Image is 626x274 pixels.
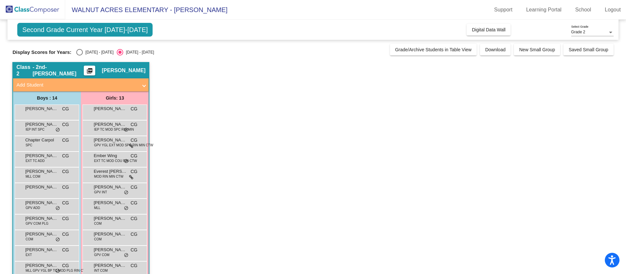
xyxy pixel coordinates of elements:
[130,105,137,112] span: CG
[130,121,137,128] span: CG
[62,215,69,222] span: CG
[124,206,128,211] span: do_not_disturb_alt
[124,190,128,195] span: do_not_disturb_alt
[94,121,126,128] span: [PERSON_NAME]
[600,5,626,15] a: Logout
[62,247,69,253] span: CG
[25,153,58,159] span: [PERSON_NAME] [PERSON_NAME]
[62,168,69,175] span: CG
[25,158,45,163] span: EXT TC ADD
[94,205,100,210] span: MLL
[390,44,477,56] button: Grade/Archive Students in Table View
[62,137,69,144] span: CG
[62,231,69,238] span: CG
[94,200,126,206] span: [PERSON_NAME]
[123,49,154,55] div: [DATE] - [DATE]
[94,237,101,242] span: COM
[25,268,88,273] span: MLL GPV YGL BP TC MOD PLG RIN CTW
[94,252,109,257] span: GPV COM
[25,143,32,148] span: SPC
[62,153,69,159] span: CG
[25,205,40,210] span: GPV ADD
[55,127,60,133] span: do_not_disturb_alt
[570,5,596,15] a: School
[25,221,48,226] span: GPV COM PLG
[94,174,123,179] span: MOD RIN MIN CTW
[130,231,137,238] span: CG
[25,252,32,257] span: EXT
[25,168,58,175] span: [PERSON_NAME]
[94,105,126,112] span: [PERSON_NAME]
[94,143,153,148] span: GPV YGL EXT MOD SPC RIN MIN CTW
[94,221,101,226] span: COM
[563,44,613,56] button: Saved Small Group
[485,47,505,52] span: Download
[130,184,137,191] span: CG
[94,137,126,143] span: [PERSON_NAME]
[25,121,58,128] span: [PERSON_NAME]
[76,49,154,56] mat-radio-group: Select an option
[62,184,69,191] span: CG
[94,190,107,195] span: GPV INT
[81,91,149,105] div: Girls: 13
[33,64,84,77] span: - 2nd-[PERSON_NAME]
[124,253,128,258] span: do_not_disturb_alt
[25,174,40,179] span: MLL COM
[130,247,137,253] span: CG
[94,231,126,237] span: [PERSON_NAME]
[395,47,472,52] span: Grade/Archive Students in Table View
[13,78,149,91] mat-expansion-panel-header: Add Student
[62,121,69,128] span: CG
[25,127,44,132] span: IEP INT SPC
[62,200,69,206] span: CG
[25,184,58,190] span: [PERSON_NAME]
[124,159,128,164] span: do_not_disturb_alt
[84,66,95,75] button: Print Students Details
[467,24,511,36] button: Digital Data Wall
[25,215,58,222] span: [PERSON_NAME]
[130,200,137,206] span: CG
[62,262,69,269] span: CG
[94,247,126,253] span: [PERSON_NAME]
[130,215,137,222] span: CG
[25,137,58,143] span: Chapter Carpol
[489,5,518,15] a: Support
[62,105,69,112] span: CG
[569,47,608,52] span: Saved Small Group
[102,67,145,74] span: [PERSON_NAME]
[94,153,126,159] span: Ember Wing
[130,168,137,175] span: CG
[94,184,126,190] span: [PERSON_NAME]
[25,231,58,237] span: [PERSON_NAME]
[124,127,128,133] span: do_not_disturb_alt
[83,49,113,55] div: [DATE] - [DATE]
[13,91,81,105] div: Boys : 14
[25,262,58,269] span: [PERSON_NAME]
[65,5,228,15] span: WALNUT ACRES ELEMENTARY - [PERSON_NAME]
[130,137,137,144] span: CG
[94,268,108,273] span: INT COM
[86,68,94,77] mat-icon: picture_as_pdf
[571,30,585,34] span: Grade 2
[16,81,138,89] mat-panel-title: Add Student
[12,49,71,55] span: Display Scores for Years:
[472,27,505,32] span: Digital Data Wall
[519,47,555,52] span: New Small Group
[17,23,153,37] span: Second Grade Current Year [DATE]-[DATE]
[514,44,560,56] button: New Small Group
[25,200,58,206] span: [PERSON_NAME]
[55,206,60,211] span: do_not_disturb_alt
[130,153,137,159] span: CG
[25,247,58,253] span: [PERSON_NAME]
[94,262,126,269] span: [PERSON_NAME]
[55,268,60,274] span: do_not_disturb_alt
[55,237,60,242] span: do_not_disturb_alt
[521,5,567,15] a: Learning Portal
[94,168,126,175] span: Everest [PERSON_NAME]
[94,215,126,222] span: [PERSON_NAME]
[25,237,33,242] span: COM
[94,127,134,132] span: IEP TC MOD SPC RIN MIN
[130,262,137,269] span: CG
[480,44,511,56] button: Download
[16,64,33,77] span: Class 2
